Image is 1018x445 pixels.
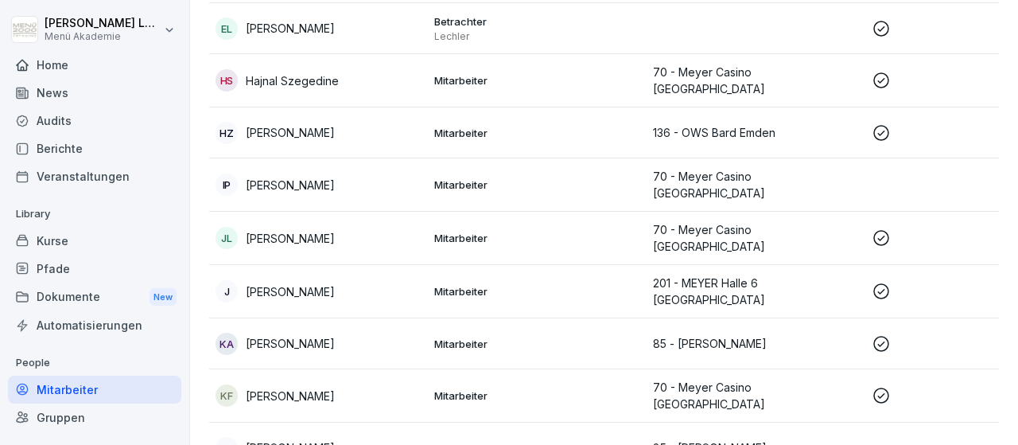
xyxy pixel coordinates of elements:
[653,335,859,352] p: 85 - [PERSON_NAME]
[216,384,238,407] div: KF
[246,230,335,247] p: [PERSON_NAME]
[216,18,238,40] div: EL
[8,227,181,255] a: Kurse
[216,174,238,196] div: IP
[45,17,161,30] p: [PERSON_NAME] Lechler
[653,221,859,255] p: 70 - Meyer Casino [GEOGRAPHIC_DATA]
[434,30,640,43] p: Lechler
[653,275,859,308] p: 201 - MEYER Halle 6 [GEOGRAPHIC_DATA]
[246,283,335,300] p: [PERSON_NAME]
[434,337,640,351] p: Mitarbeiter
[8,201,181,227] p: Library
[653,168,859,201] p: 70 - Meyer Casino [GEOGRAPHIC_DATA]
[8,79,181,107] a: News
[653,124,859,141] p: 136 - OWS Bard Emden
[8,162,181,190] a: Veranstaltungen
[434,178,640,192] p: Mitarbeiter
[8,311,181,339] a: Automatisierungen
[216,69,238,92] div: HS
[434,126,640,140] p: Mitarbeiter
[216,280,238,303] div: J
[8,135,181,162] a: Berichte
[246,335,335,352] p: [PERSON_NAME]
[8,51,181,79] a: Home
[434,388,640,403] p: Mitarbeiter
[8,283,181,312] div: Dokumente
[8,283,181,312] a: DokumenteNew
[246,388,335,404] p: [PERSON_NAME]
[434,14,640,29] p: Betrachter
[246,177,335,193] p: [PERSON_NAME]
[434,73,640,88] p: Mitarbeiter
[45,31,161,42] p: Menü Akademie
[216,333,238,355] div: KA
[8,255,181,283] a: Pfade
[653,379,859,412] p: 70 - Meyer Casino [GEOGRAPHIC_DATA]
[8,107,181,135] a: Audits
[653,64,859,97] p: 70 - Meyer Casino [GEOGRAPHIC_DATA]
[246,72,339,89] p: Hajnal Szegedine
[434,231,640,245] p: Mitarbeiter
[246,20,335,37] p: [PERSON_NAME]
[216,227,238,249] div: JL
[150,288,177,306] div: New
[216,122,238,144] div: HZ
[434,284,640,299] p: Mitarbeiter
[246,124,335,141] p: [PERSON_NAME]
[8,376,181,404] a: Mitarbeiter
[8,404,181,431] a: Gruppen
[8,350,181,376] p: People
